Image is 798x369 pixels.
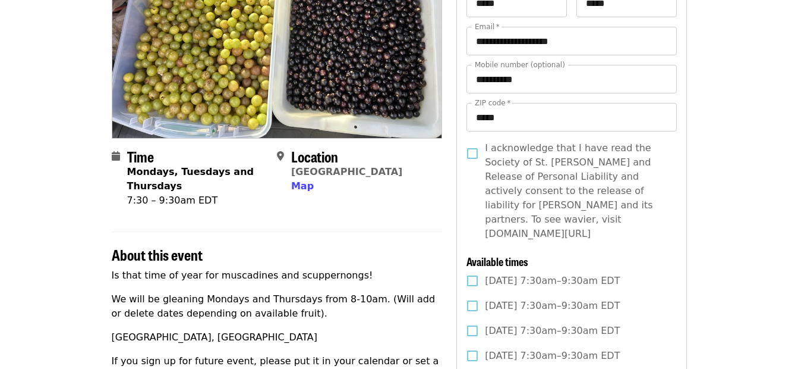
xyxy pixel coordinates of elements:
input: Mobile number (optional) [466,65,676,93]
label: ZIP code [475,99,510,107]
span: Location [291,146,338,167]
i: map-marker-alt icon [277,151,284,162]
span: [DATE] 7:30am–9:30am EDT [485,349,620,363]
span: Available times [466,254,528,269]
label: Email [475,23,500,30]
div: 7:30 – 9:30am EDT [127,193,267,208]
p: Is that time of year for muscadines and scuppernongs! [112,268,443,283]
span: Time [127,146,154,167]
i: calendar icon [112,151,120,162]
span: Map [291,180,314,192]
span: [DATE] 7:30am–9:30am EDT [485,274,620,288]
strong: Mondays, Tuesdays and Thursdays [127,166,254,192]
p: [GEOGRAPHIC_DATA], [GEOGRAPHIC_DATA] [112,330,443,345]
button: Map [291,179,314,193]
span: I acknowledge that I have read the Society of St. [PERSON_NAME] and Release of Personal Liability... [485,141,667,241]
span: About this event [112,244,203,265]
span: [DATE] 7:30am–9:30am EDT [485,324,620,338]
label: Mobile number (optional) [475,61,565,68]
input: Email [466,27,676,55]
input: ZIP code [466,103,676,132]
a: [GEOGRAPHIC_DATA] [291,166,402,177]
span: [DATE] 7:30am–9:30am EDT [485,299,620,313]
p: We will be gleaning Mondays and Thursdays from 8-10am. (Will add or delete dates depending on ava... [112,292,443,321]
